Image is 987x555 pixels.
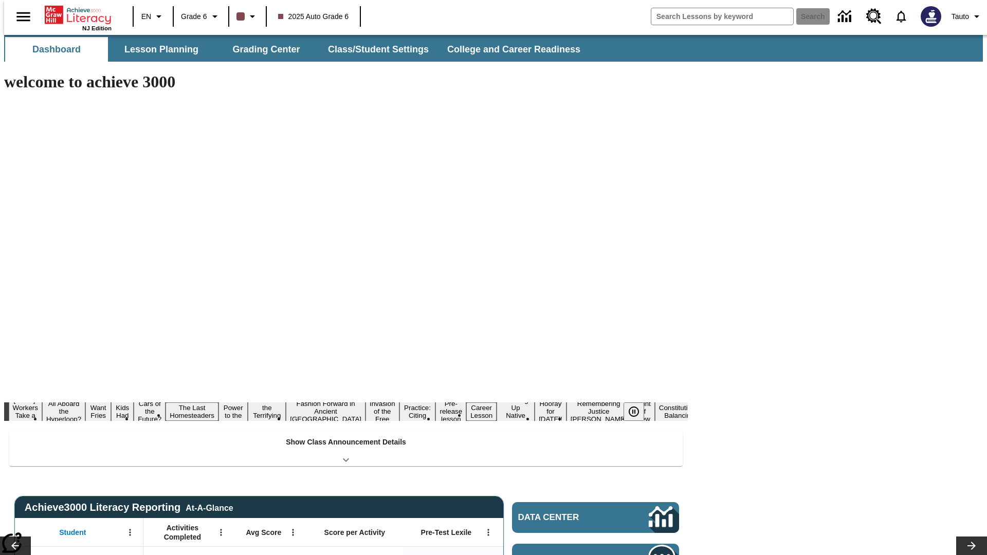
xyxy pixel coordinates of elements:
button: College and Career Readiness [439,37,589,62]
button: Slide 3 Do You Want Fries With That? [85,387,111,436]
button: Grading Center [215,37,318,62]
button: Slide 14 Cooking Up Native Traditions [497,395,535,429]
button: Slide 2 All Aboard the Hyperloop? [42,398,85,424]
button: Slide 7 Solar Power to the People [218,395,248,429]
span: EN [141,11,151,22]
span: NJ Edition [82,25,112,31]
a: Resource Center, Will open in new tab [860,3,888,30]
p: Show Class Announcement Details [286,437,406,448]
button: Open Menu [481,525,496,540]
span: Data Center [518,512,614,523]
a: Home [45,5,112,25]
span: Activities Completed [149,523,216,542]
button: Slide 6 The Last Homesteaders [166,402,218,421]
div: SubNavbar [4,37,590,62]
button: Profile/Settings [947,7,987,26]
button: Open side menu [8,2,39,32]
button: Slide 15 Hooray for Constitution Day! [535,398,566,424]
button: Pause [624,402,644,421]
button: Slide 8 Attack of the Terrifying Tomatoes [248,395,286,429]
button: Language: EN, Select a language [137,7,170,26]
a: Data Center [832,3,860,31]
span: 2025 Auto Grade 6 [278,11,349,22]
button: Slide 11 Mixed Practice: Citing Evidence [399,395,436,429]
button: Slide 1 Labor Day: Workers Take a Stand [9,395,42,429]
div: At-A-Glance [186,502,233,513]
button: Lesson carousel, Next [956,536,987,555]
button: Slide 12 Pre-release lesson [435,398,466,424]
button: Grade: Grade 6, Select a grade [177,7,225,26]
button: Open Menu [122,525,138,540]
h1: welcome to achieve 3000 [4,72,688,91]
a: Data Center [512,502,679,533]
div: Home [45,4,112,31]
button: Slide 10 The Invasion of the Free CD [365,391,399,432]
span: Avg Score [246,528,281,537]
button: Slide 13 Career Lesson [466,402,497,421]
button: Slide 18 The Constitution's Balancing Act [655,395,704,429]
span: Pre-Test Lexile [421,528,472,537]
button: Slide 4 Dirty Jobs Kids Had To Do [111,387,134,436]
span: Achieve3000 Literacy Reporting [25,502,233,513]
button: Class color is dark brown. Change class color [232,7,263,26]
button: Class/Student Settings [320,37,437,62]
button: Open Menu [213,525,229,540]
span: Tauto [952,11,969,22]
a: Notifications [888,3,915,30]
button: Open Menu [285,525,301,540]
div: SubNavbar [4,35,983,62]
div: Show Class Announcement Details [9,431,683,466]
img: Avatar [921,6,941,27]
span: Score per Activity [324,528,386,537]
button: Slide 16 Remembering Justice O'Connor [566,398,631,424]
button: Select a new avatar [915,3,947,30]
button: Lesson Planning [110,37,213,62]
span: Grade 6 [181,11,207,22]
button: Slide 9 Fashion Forward in Ancient Rome [286,398,365,424]
div: Pause [624,402,654,421]
span: Student [59,528,86,537]
button: Dashboard [5,37,108,62]
input: search field [651,8,793,25]
button: Slide 5 Cars of the Future? [134,398,166,424]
